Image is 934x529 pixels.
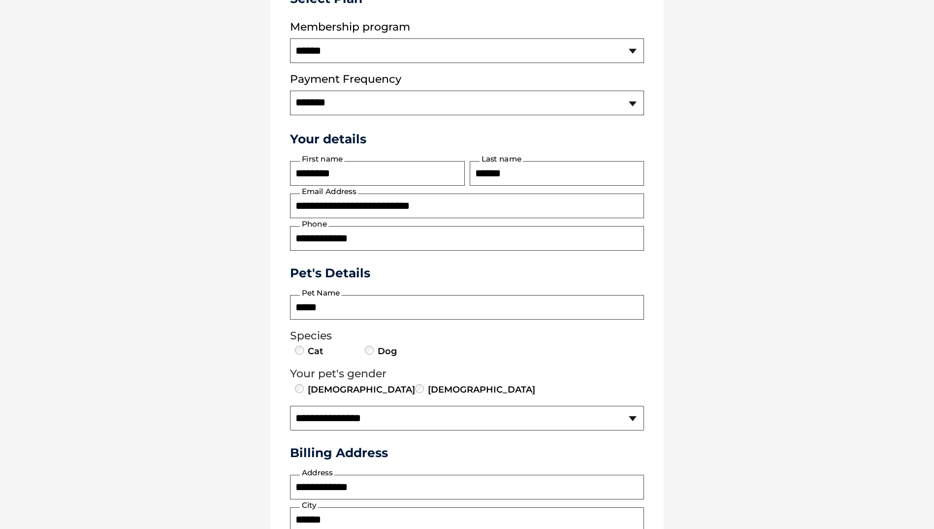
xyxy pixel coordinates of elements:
[377,345,397,358] label: Dog
[300,468,334,477] label: Address
[307,383,415,396] label: [DEMOGRAPHIC_DATA]
[300,501,318,510] label: City
[300,220,328,229] label: Phone
[290,330,644,342] legend: Species
[300,187,358,196] label: Email Address
[286,265,648,280] h3: Pet's Details
[300,155,344,164] label: First name
[290,132,644,146] h3: Your details
[307,345,323,358] label: Cat
[480,155,523,164] label: Last name
[290,367,644,380] legend: Your pet's gender
[427,383,535,396] label: [DEMOGRAPHIC_DATA]
[290,21,644,33] label: Membership program
[290,445,644,460] h3: Billing Address
[290,73,401,86] label: Payment Frequency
